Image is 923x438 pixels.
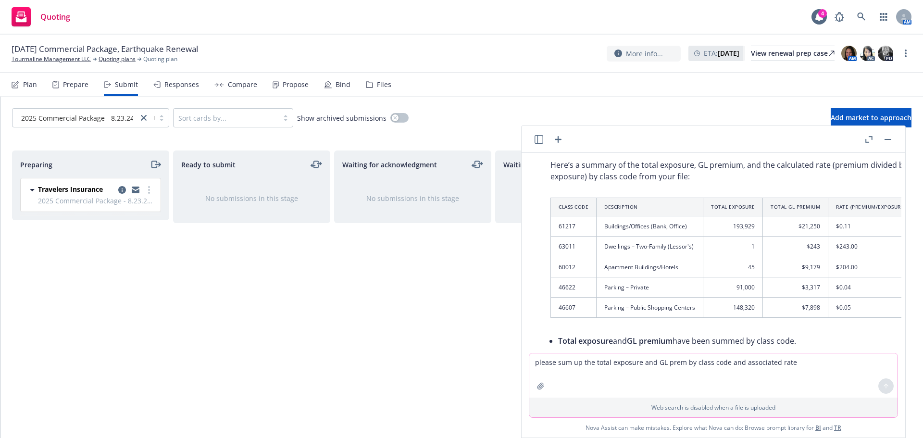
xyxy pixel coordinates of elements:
td: 91,000 [703,277,763,297]
td: Dwellings – Two-Family (Lessor's) [597,237,703,257]
td: 45 [703,257,763,277]
td: Buildings/Offices (Bank, Office) [597,216,703,237]
td: $0.11 [828,216,914,237]
td: 61217 [551,216,597,237]
a: Switch app [874,7,893,26]
td: $243 [763,237,828,257]
a: more [143,184,155,196]
a: moveLeftRight [311,159,322,170]
div: Compare [228,81,257,88]
a: Tourmaline Management LLC [12,55,91,63]
span: Quoting plan [143,55,177,63]
th: Total GL Premium [763,198,828,216]
span: ETA : [704,48,739,58]
td: 46622 [551,277,597,297]
a: Report a Bug [830,7,849,26]
th: Class Code [551,198,597,216]
img: photo [841,46,857,61]
a: TR [834,424,841,432]
div: Files [377,81,391,88]
span: Show archived submissions [297,113,387,123]
span: Waiting for acknowledgment [342,160,437,170]
a: moveLeftRight [472,159,483,170]
td: 193,929 [703,216,763,237]
span: More info... [626,49,663,59]
span: Total exposure [558,336,613,346]
div: Bind [336,81,350,88]
button: Add market to approach [831,108,911,127]
td: $7,898 [763,297,828,317]
span: Add market to approach [831,113,911,122]
div: Propose [283,81,309,88]
a: Quoting [8,3,74,30]
th: Total Exposure [703,198,763,216]
strong: [DATE] [718,49,739,58]
div: No submissions in this stage [511,193,636,203]
td: $243.00 [828,237,914,257]
span: Rate [558,351,574,362]
a: copy logging email [130,184,141,196]
td: $204.00 [828,257,914,277]
div: No submissions in this stage [189,193,314,203]
a: Search [852,7,871,26]
td: $0.04 [828,277,914,297]
td: 1 [703,237,763,257]
p: Here’s a summary of the total exposure, GL premium, and the calculated rate (premium divided by e... [550,159,914,182]
td: $9,179 [763,257,828,277]
td: $0.05 [828,297,914,317]
td: 148,320 [703,297,763,317]
li: is calculated as total GL premium divided by total exposure for each class code. [558,349,914,364]
a: more [900,48,911,59]
p: Web search is disabled when a file is uploaded [535,403,892,412]
td: 60012 [551,257,597,277]
a: copy logging email [116,184,128,196]
span: 2025 Commercial Package - 8.23.24-25 Pkg - Uptown & [PERSON_NAME] [38,196,155,206]
a: View renewal prep case [751,46,835,61]
td: Apartment Buildings/Hotels [597,257,703,277]
td: Parking – Public Shopping Centers [597,297,703,317]
td: 46607 [551,297,597,317]
div: Prepare [63,81,88,88]
span: Travelers Insurance [38,184,103,194]
img: photo [860,46,875,61]
th: Description [597,198,703,216]
span: Quoting [40,13,70,21]
div: Plan [23,81,37,88]
div: No submissions in this stage [350,193,475,203]
div: 4 [818,9,827,18]
span: 2025 Commercial Package - 8.23.24-25 Pkg... [21,113,163,123]
span: 2025 Commercial Package - 8.23.24-25 Pkg... [17,113,133,123]
td: Parking – Private [597,277,703,297]
a: Quoting plans [99,55,136,63]
span: Waiting for decision [503,160,569,170]
span: Ready to submit [181,160,236,170]
a: BI [815,424,821,432]
a: moveRight [150,159,161,170]
span: [DATE] Commercial Package, Earthquake Renewal [12,43,198,55]
td: $3,317 [763,277,828,297]
a: close [138,112,150,124]
span: GL premium [627,336,673,346]
li: and have been summed by class code. [558,333,914,349]
div: Submit [115,81,138,88]
td: $21,250 [763,216,828,237]
td: 63011 [551,237,597,257]
span: Nova Assist can make mistakes. Explore what Nova can do: Browse prompt library for and [586,418,841,438]
img: photo [878,46,893,61]
div: Responses [164,81,199,88]
button: More info... [607,46,681,62]
th: Rate (Premium/Exposure) [828,198,914,216]
span: Preparing [20,160,52,170]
